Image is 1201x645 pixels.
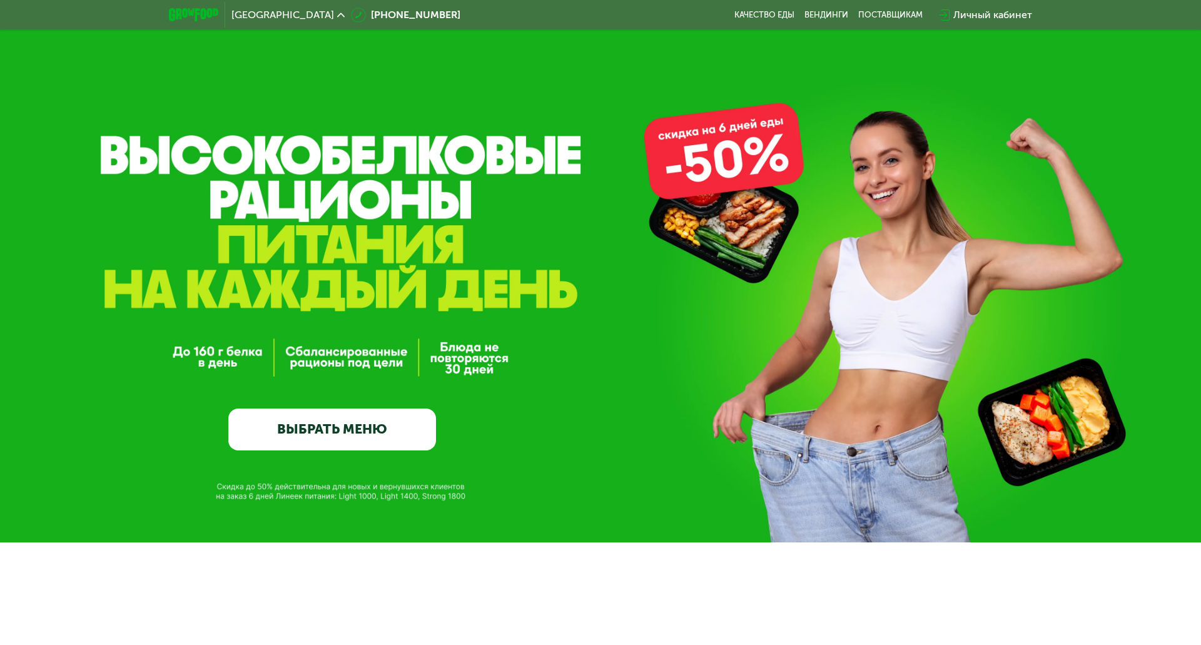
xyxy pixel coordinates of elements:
span: [GEOGRAPHIC_DATA] [231,10,334,20]
a: Качество еды [734,10,794,20]
div: Личный кабинет [953,8,1032,23]
a: ВЫБРАТЬ МЕНЮ [228,409,436,450]
a: [PHONE_NUMBER] [351,8,460,23]
a: Вендинги [804,10,848,20]
div: поставщикам [858,10,923,20]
